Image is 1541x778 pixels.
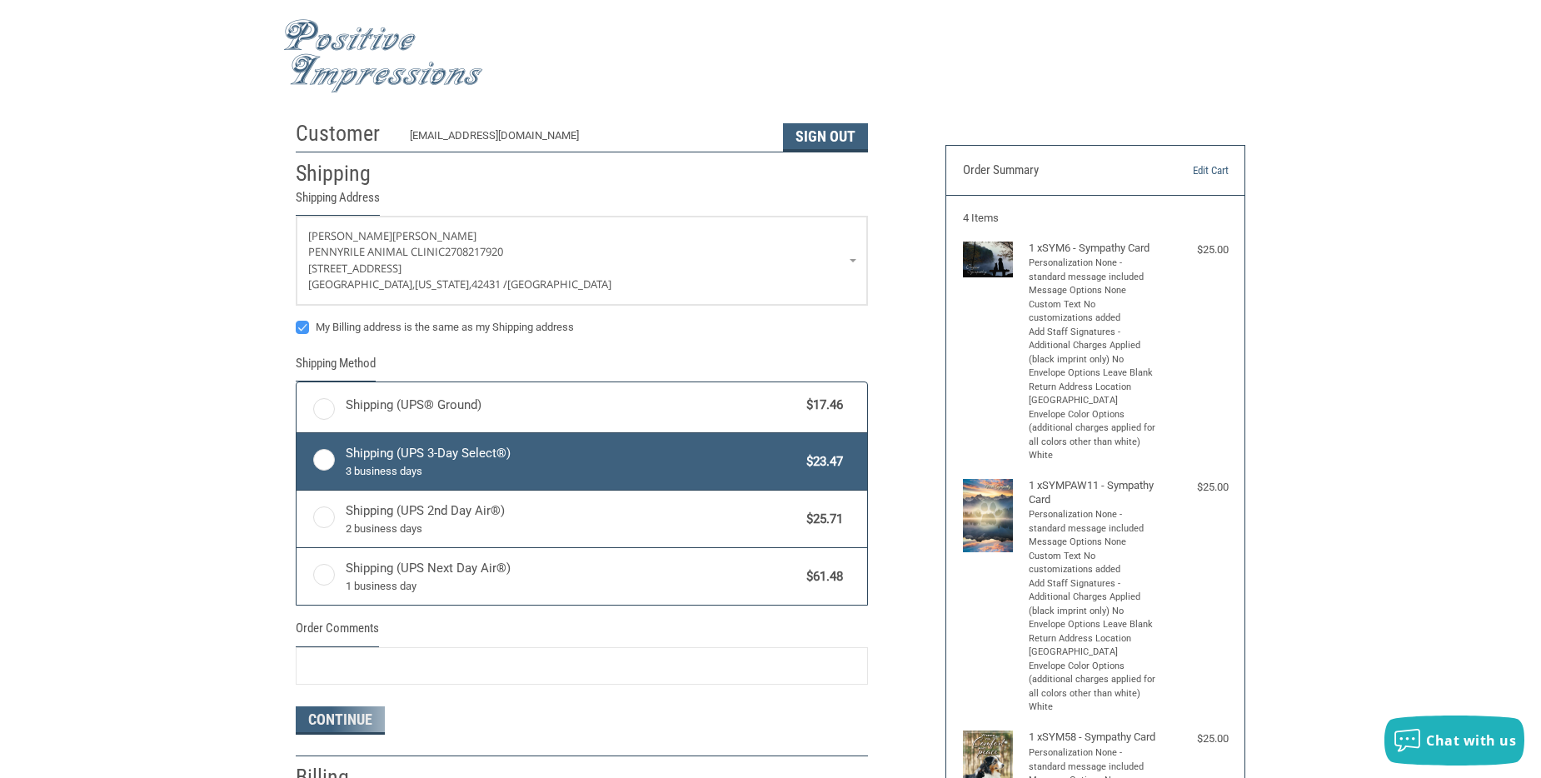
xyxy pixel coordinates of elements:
[963,212,1229,225] h3: 4 Items
[296,160,393,187] h2: Shipping
[346,444,799,479] span: Shipping (UPS 3-Day Select®)
[963,162,1144,179] h3: Order Summary
[346,463,799,480] span: 3 business days
[308,244,445,259] span: Pennyrile Animal Clinic
[1029,632,1158,660] li: Return Address Location [GEOGRAPHIC_DATA]
[415,277,471,292] span: [US_STATE],
[283,19,483,93] img: Positive Impressions
[1029,731,1158,744] h4: 1 x SYM58 - Sympathy Card
[346,559,799,594] span: Shipping (UPS Next Day Air®)
[296,354,376,382] legend: Shipping Method
[346,521,799,537] span: 2 business days
[1162,731,1229,747] div: $25.00
[1029,326,1158,367] li: Add Staff Signatures - Additional Charges Applied (black imprint only) No
[1162,479,1229,496] div: $25.00
[1029,284,1158,298] li: Message Options None
[1029,408,1158,463] li: Envelope Color Options (additional charges applied for all colors other than white) White
[346,501,799,536] span: Shipping (UPS 2nd Day Air®)
[798,396,843,415] span: $17.46
[1029,367,1158,381] li: Envelope Options Leave Blank
[1384,716,1524,766] button: Chat with us
[1029,381,1158,408] li: Return Address Location [GEOGRAPHIC_DATA]
[297,217,867,305] a: Enter or select a different address
[308,261,401,276] span: [STREET_ADDRESS]
[1029,618,1158,632] li: Envelope Options Leave Blank
[798,510,843,529] span: $25.71
[1029,550,1158,577] li: Custom Text No customizations added
[1029,298,1158,326] li: Custom Text No customizations added
[1162,242,1229,258] div: $25.00
[296,120,393,147] h2: Customer
[296,321,868,334] label: My Billing address is the same as my Shipping address
[1029,508,1158,536] li: Personalization None - standard message included
[1426,731,1516,750] span: Chat with us
[471,277,507,292] span: 42431 /
[296,706,385,735] button: Continue
[783,123,868,152] button: Sign Out
[410,127,767,152] div: [EMAIL_ADDRESS][DOMAIN_NAME]
[346,396,799,415] span: Shipping (UPS® Ground)
[1029,577,1158,619] li: Add Staff Signatures - Additional Charges Applied (black imprint only) No
[1029,746,1158,774] li: Personalization None - standard message included
[798,452,843,471] span: $23.47
[1143,162,1228,179] a: Edit Cart
[392,228,476,243] span: [PERSON_NAME]
[296,619,379,646] legend: Order Comments
[296,188,380,216] legend: Shipping Address
[798,567,843,586] span: $61.48
[1029,660,1158,715] li: Envelope Color Options (additional charges applied for all colors other than white) White
[1029,257,1158,284] li: Personalization None - standard message included
[445,244,503,259] span: 2708217920
[346,578,799,595] span: 1 business day
[507,277,611,292] span: [GEOGRAPHIC_DATA]
[1029,242,1158,255] h4: 1 x SYM6 - Sympathy Card
[308,228,392,243] span: [PERSON_NAME]
[1029,479,1158,506] h4: 1 x SYMPAW11 - Sympathy Card
[1029,536,1158,550] li: Message Options None
[308,277,415,292] span: [GEOGRAPHIC_DATA],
